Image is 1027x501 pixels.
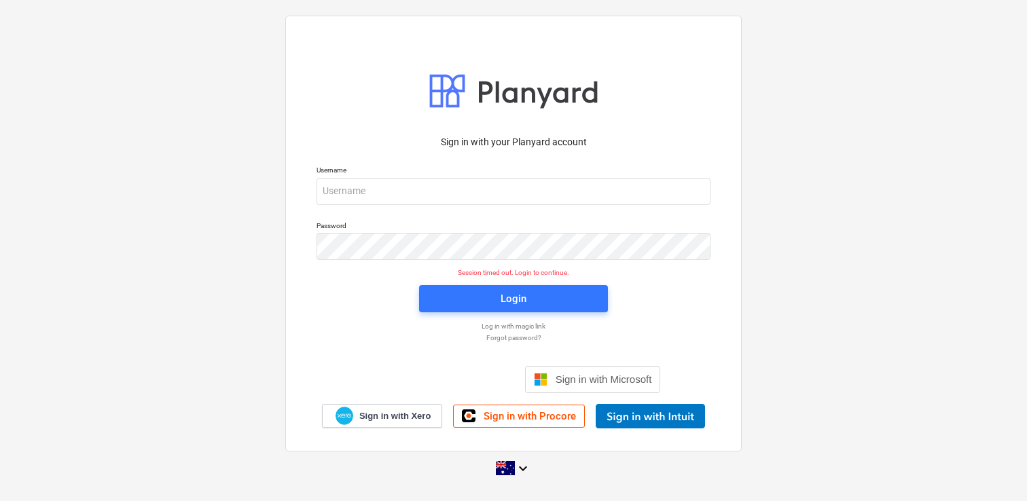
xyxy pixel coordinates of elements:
img: Microsoft logo [534,373,547,386]
p: Password [317,221,710,233]
i: keyboard_arrow_down [515,460,531,477]
p: Session timed out. Login to continue. [308,268,719,277]
a: Sign in with Procore [453,405,585,428]
a: Log in with magic link [310,322,717,331]
img: Xero logo [336,407,353,425]
span: Sign in with Procore [484,410,576,422]
iframe: Sign in with Google Button [360,365,521,394]
iframe: Chat Widget [959,436,1027,501]
a: Forgot password? [310,333,717,342]
p: Username [317,166,710,177]
span: Sign in with Xero [359,410,431,422]
button: Login [419,285,608,312]
a: Sign in with Xero [322,404,443,428]
p: Sign in with your Planyard account [317,135,710,149]
span: Sign in with Microsoft [556,373,652,385]
input: Username [317,178,710,205]
div: Login [501,290,526,308]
